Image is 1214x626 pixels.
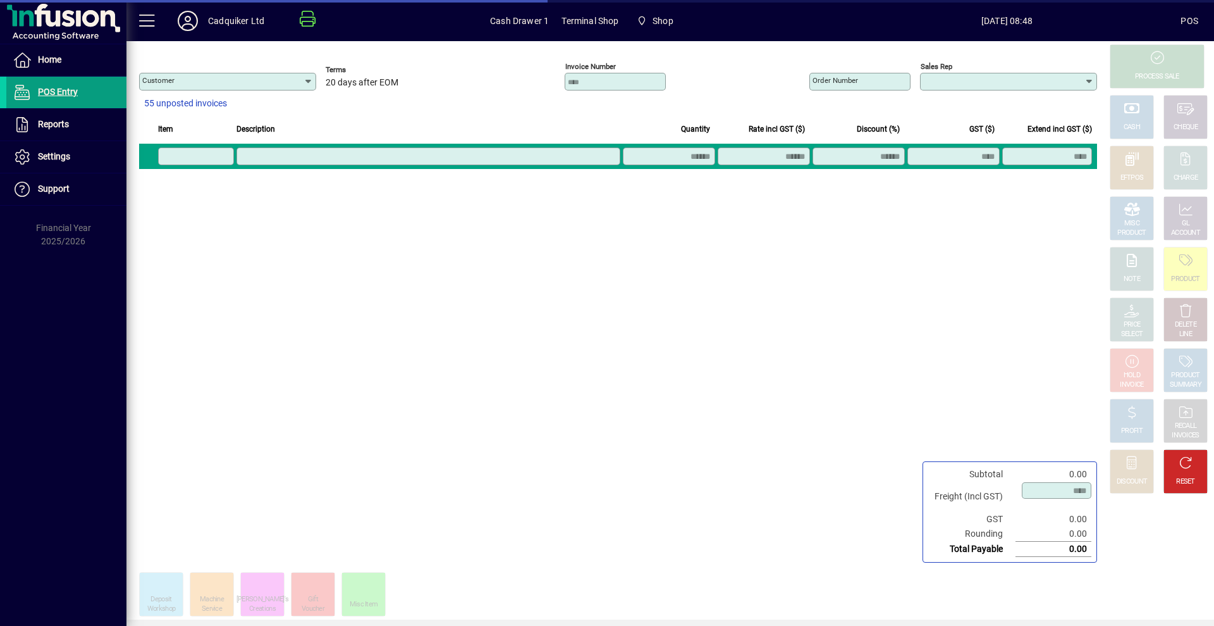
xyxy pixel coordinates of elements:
div: Service [202,604,222,614]
span: 55 unposted invoices [144,97,227,110]
button: Profile [168,9,208,32]
div: CHEQUE [1174,123,1198,132]
div: Deposit [150,595,171,604]
div: HOLD [1124,371,1140,380]
span: Home [38,54,61,65]
div: EFTPOS [1120,173,1144,183]
span: 20 days after EOM [326,78,398,88]
span: Discount (%) [857,122,900,136]
td: 0.00 [1015,512,1091,527]
div: PRODUCT [1171,275,1199,284]
td: Rounding [928,527,1015,542]
td: 0.00 [1015,527,1091,542]
span: Terms [326,66,402,74]
div: Cadquiker Ltd [208,11,264,31]
div: LINE [1179,330,1192,339]
span: GST ($) [969,122,995,136]
td: Freight (Incl GST) [928,482,1015,512]
td: 0.00 [1015,542,1091,557]
div: CASH [1124,123,1140,132]
span: Description [236,122,275,136]
td: Total Payable [928,542,1015,557]
div: Voucher [302,604,324,614]
span: Terminal Shop [561,11,618,31]
a: Reports [6,109,126,141]
a: Home [6,44,126,76]
div: MISC [1124,219,1139,228]
span: POS Entry [38,87,78,97]
td: GST [928,512,1015,527]
span: Item [158,122,173,136]
div: Creations [249,604,276,614]
div: Gift [308,595,318,604]
span: Cash Drawer 1 [490,11,549,31]
span: Reports [38,119,69,129]
div: SELECT [1121,330,1143,339]
div: PRICE [1124,320,1141,330]
mat-label: Sales rep [921,62,952,71]
td: Subtotal [928,467,1015,482]
mat-label: Invoice number [565,62,616,71]
div: SUMMARY [1170,380,1201,390]
div: RESET [1176,477,1195,487]
div: INVOICE [1120,380,1143,390]
span: Extend incl GST ($) [1027,122,1092,136]
div: PROCESS SALE [1135,72,1179,82]
button: 55 unposted invoices [139,92,232,115]
div: INVOICES [1172,431,1199,441]
span: Settings [38,151,70,161]
div: PRODUCT [1117,228,1146,238]
div: RECALL [1175,422,1197,431]
div: DISCOUNT [1117,477,1147,487]
div: Machine [200,595,224,604]
td: 0.00 [1015,467,1091,482]
div: DELETE [1175,320,1196,330]
mat-label: Order number [812,76,858,85]
span: [DATE] 08:48 [833,11,1180,31]
a: Settings [6,141,126,173]
div: Workshop [147,604,175,614]
div: NOTE [1124,275,1140,284]
span: Shop [632,9,678,32]
div: [PERSON_NAME]'s [236,595,289,604]
span: Support [38,184,70,194]
div: PRODUCT [1171,371,1199,380]
div: Misc Item [350,600,378,610]
span: Shop [653,11,673,31]
span: Quantity [681,122,710,136]
mat-label: Customer [142,76,175,85]
a: Support [6,173,126,205]
div: POS [1180,11,1198,31]
div: GL [1182,219,1190,228]
div: PROFIT [1121,427,1143,436]
div: ACCOUNT [1171,228,1200,238]
div: CHARGE [1174,173,1198,183]
span: Rate incl GST ($) [749,122,805,136]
